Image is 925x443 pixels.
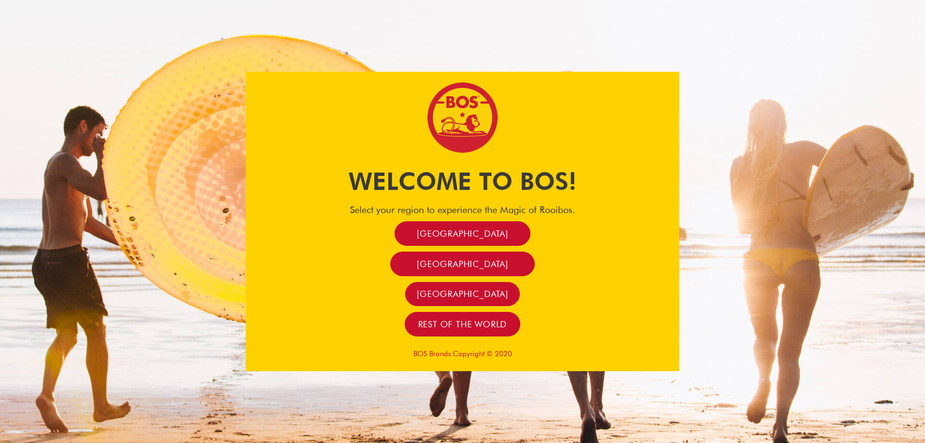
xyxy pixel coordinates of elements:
[418,319,507,330] span: Rest of the world
[426,81,499,154] img: Bos Brands
[246,204,679,215] h4: Select your region to experience the Magic of Rooibos.
[246,349,679,358] p: BOS Brands Copyright © 2020
[395,221,530,246] a: [GEOGRAPHIC_DATA]
[405,282,520,307] a: [GEOGRAPHIC_DATA]
[417,258,508,269] span: [GEOGRAPHIC_DATA]
[390,252,535,276] a: [GEOGRAPHIC_DATA]
[417,288,508,299] span: [GEOGRAPHIC_DATA]
[246,164,679,198] h1: Welcome to BOS!
[405,312,521,336] a: Rest of the world
[417,228,508,239] span: [GEOGRAPHIC_DATA]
